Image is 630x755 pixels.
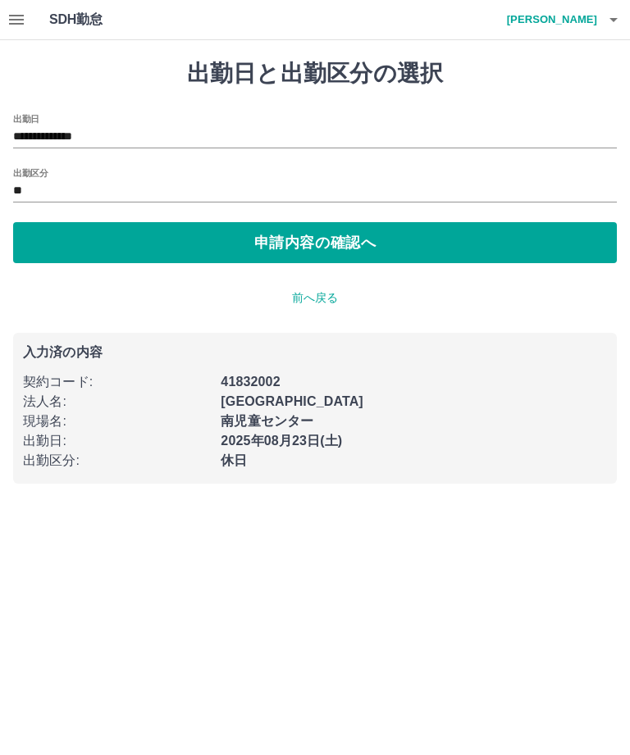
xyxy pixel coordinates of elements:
[23,372,211,392] p: 契約コード :
[13,289,617,307] p: 前へ戻る
[221,375,280,389] b: 41832002
[13,222,617,263] button: 申請内容の確認へ
[13,112,39,125] label: 出勤日
[221,394,363,408] b: [GEOGRAPHIC_DATA]
[13,60,617,88] h1: 出勤日と出勤区分の選択
[221,453,247,467] b: 休日
[23,346,607,359] p: 入力済の内容
[23,412,211,431] p: 現場名 :
[13,166,48,179] label: 出勤区分
[23,451,211,471] p: 出勤区分 :
[221,434,342,448] b: 2025年08月23日(土)
[23,431,211,451] p: 出勤日 :
[221,414,313,428] b: 南児童センター
[23,392,211,412] p: 法人名 :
